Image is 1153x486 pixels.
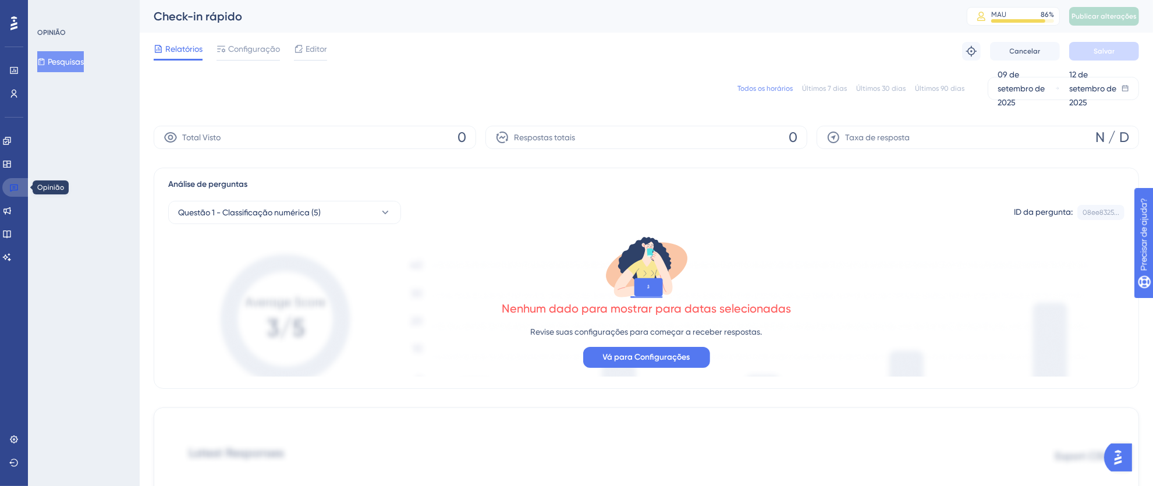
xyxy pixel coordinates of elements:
[845,133,910,142] font: Taxa de resposta
[306,44,327,54] font: Editor
[737,84,793,93] font: Todos os horários
[1010,47,1041,55] font: Cancelar
[37,51,84,72] button: Pesquisas
[182,133,221,142] font: Total Visto
[1041,10,1049,19] font: 86
[531,327,762,336] font: Revise suas configurações para começar a receber respostas.
[154,9,242,23] font: Check-in rápido
[856,84,906,93] font: Últimos 30 dias
[603,352,690,362] font: Vá para Configurações
[991,10,1006,19] font: MAU
[1069,70,1116,107] font: 12 de setembro de 2025
[915,84,964,93] font: Últimos 90 dias
[37,29,66,37] font: OPINIÃO
[802,84,847,93] font: Últimos 7 dias
[1069,7,1139,26] button: Publicar alterações
[48,57,84,66] font: Pesquisas
[1069,42,1139,61] button: Salvar
[1072,12,1137,20] font: Publicar alterações
[27,5,100,14] font: Precisar de ajuda?
[457,129,466,146] font: 0
[1049,10,1054,19] font: %
[1083,208,1119,217] font: 08ee8325...
[168,201,401,224] button: Questão 1 - Classificação numérica (5)
[165,44,203,54] font: Relatórios
[502,301,791,315] font: Nenhum dado para mostrar para datas selecionadas
[1014,207,1073,217] font: ID da pergunta:
[168,179,247,189] font: Análise de perguntas
[1095,129,1129,146] font: N / D
[1094,47,1115,55] font: Salvar
[990,42,1060,61] button: Cancelar
[514,133,575,142] font: Respostas totais
[789,129,797,146] font: 0
[583,347,710,368] button: Vá para Configurações
[998,70,1045,107] font: 09 de setembro de 2025
[1104,440,1139,475] iframe: Iniciador do Assistente de IA do UserGuiding
[228,44,280,54] font: Configuração
[178,208,321,217] font: Questão 1 - Classificação numérica (5)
